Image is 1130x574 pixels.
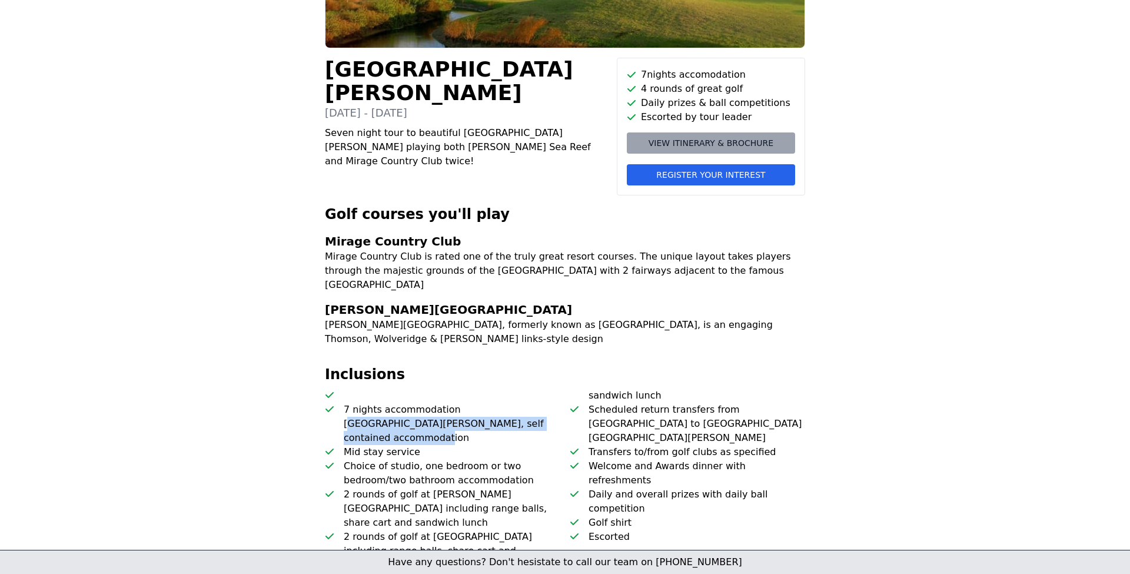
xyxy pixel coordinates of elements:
[344,487,560,530] p: 2 rounds of golf at [PERSON_NAME][GEOGRAPHIC_DATA] including range balls, share cart and sandwich...
[344,445,420,459] p: Mid stay service
[649,137,773,149] span: View itinerary & brochure
[627,68,795,82] li: 7 nights accomodation
[589,445,776,459] p: Transfers to/from golf clubs as specified
[589,487,805,516] p: Daily and overall prizes with daily ball competition
[627,82,795,96] li: 4 rounds of great golf
[325,233,805,250] h3: Mirage Country Club
[344,403,560,445] p: 7 nights accommodation [GEOGRAPHIC_DATA][PERSON_NAME], self contained accommodation
[325,126,607,168] p: Seven night tour to beautiful [GEOGRAPHIC_DATA][PERSON_NAME] playing both [PERSON_NAME] Sea Reef ...
[627,96,795,110] li: Daily prizes & ball competitions
[589,459,805,487] p: Welcome and Awards dinner with refreshments
[325,58,607,105] h1: [GEOGRAPHIC_DATA][PERSON_NAME]
[627,132,795,154] a: View itinerary & brochure
[325,365,805,384] h2: Inclusions
[627,110,795,124] li: Escorted by tour leader
[344,459,560,487] p: Choice of studio, one bedroom or two bedroom/two bathroom accommodation
[589,516,632,530] p: Golf shirt
[325,205,805,224] h2: Golf courses you'll play
[325,105,607,121] p: [DATE] - [DATE]
[325,318,805,346] p: [PERSON_NAME][GEOGRAPHIC_DATA], formerly known as [GEOGRAPHIC_DATA], is an engaging Thomson, Wolv...
[627,164,795,185] button: Register your interest
[589,530,630,544] p: Escorted
[656,169,765,181] span: Register your interest
[325,301,805,318] h3: [PERSON_NAME][GEOGRAPHIC_DATA]
[589,403,805,445] p: Scheduled return transfers from [GEOGRAPHIC_DATA] to [GEOGRAPHIC_DATA] [GEOGRAPHIC_DATA][PERSON_N...
[325,250,805,292] p: Mirage Country Club is rated one of the truly great resort courses. The unique layout takes playe...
